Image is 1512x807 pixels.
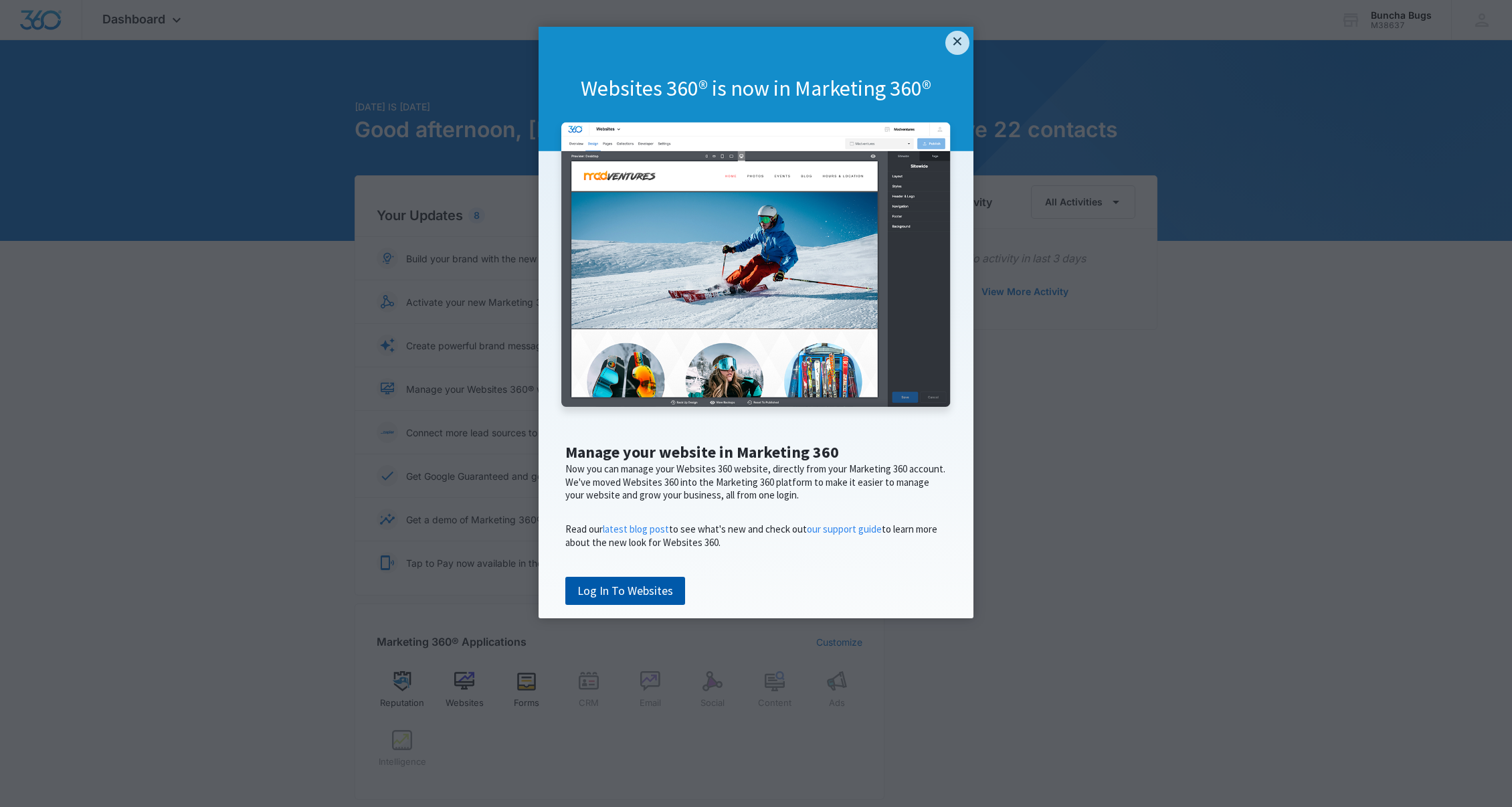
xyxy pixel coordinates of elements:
[565,577,685,605] a: Log In To Websites
[565,442,839,462] span: Manage your website in Marketing 360
[539,75,973,103] h1: Websites 360® is now in Marketing 360®
[565,523,937,549] span: Read our to see what's new and check out to learn more about the new look for Websites 360.
[565,462,945,501] span: Now you can manage your Websites 360 website, directly from your Marketing 360 account. We've mov...
[945,31,969,55] a: Close modal
[807,523,882,535] a: our support guide
[603,523,669,535] a: latest blog post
